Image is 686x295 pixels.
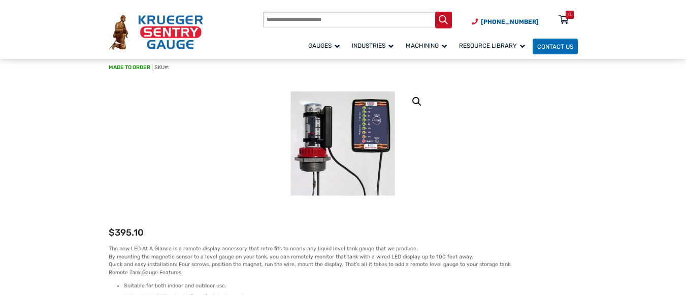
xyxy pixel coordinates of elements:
[568,11,571,19] div: 0
[472,17,539,26] a: Phone Number (920) 434-8860
[109,63,150,71] span: MADE TO ORDER
[537,43,573,50] span: Contact Us
[124,282,578,289] li: Suitable for both indoor and outdoor use.
[459,42,525,49] span: Resource Library
[401,37,454,55] a: Machining
[304,37,347,55] a: Gauges
[408,92,426,111] a: View full-screen image gallery
[481,18,539,25] span: [PHONE_NUMBER]
[533,39,578,54] a: Contact Us
[352,42,394,49] span: Industries
[454,37,533,55] a: Resource Library
[109,227,144,238] bdi: 395.10
[109,15,203,50] img: Krueger Sentry Gauge
[308,42,340,49] span: Gauges
[152,64,170,71] span: SKU#:
[347,37,401,55] a: Industries
[406,42,447,49] span: Machining
[109,245,578,277] p: The new LED At A Glance is a remote display accessory that retro fits to nearly any liquid level ...
[109,227,115,238] span: $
